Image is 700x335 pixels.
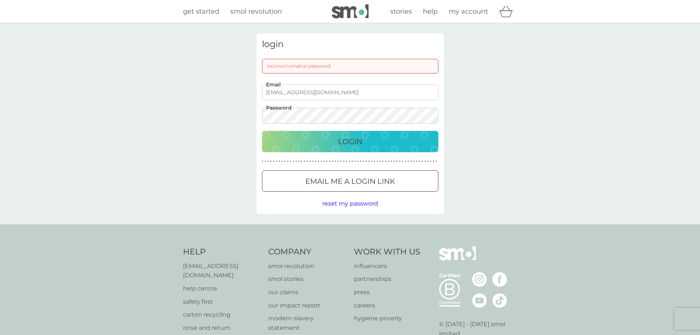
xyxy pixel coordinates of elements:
[354,288,420,297] a: press
[292,160,294,163] p: ●
[326,160,328,163] p: ●
[321,160,322,163] p: ●
[262,59,438,74] div: Incorrect email or password
[318,160,319,163] p: ●
[268,288,347,297] a: our claims
[430,160,431,163] p: ●
[396,160,398,163] p: ●
[385,160,387,163] p: ●
[363,160,364,163] p: ●
[371,160,373,163] p: ●
[262,160,263,163] p: ●
[354,261,420,271] a: influencers
[413,160,414,163] p: ●
[374,160,376,163] p: ●
[435,160,437,163] p: ●
[309,160,311,163] p: ●
[472,272,487,287] img: visit the smol Instagram page
[268,274,347,284] a: smol stories
[332,160,333,163] p: ●
[268,314,347,332] a: modern slavery statement
[382,160,384,163] p: ●
[329,160,331,163] p: ●
[427,160,428,163] p: ●
[304,160,305,163] p: ●
[335,160,336,163] p: ●
[307,160,308,163] p: ●
[394,160,395,163] p: ●
[312,160,314,163] p: ●
[380,160,381,163] p: ●
[439,246,476,271] img: smol
[410,160,412,163] p: ●
[492,272,507,287] img: visit the smol Facebook page
[268,246,347,258] h4: Company
[416,160,417,163] p: ●
[449,6,488,17] a: my account
[354,274,420,284] a: partnerships
[366,160,367,163] p: ●
[268,301,347,310] a: our impact report
[230,7,282,15] span: smol revolution
[322,200,378,207] span: reset my password
[262,131,438,152] button: Login
[449,7,488,15] span: my account
[262,170,438,192] button: Email me a login link
[499,4,517,19] div: basket
[399,160,401,163] p: ●
[433,160,434,163] p: ●
[472,293,487,308] img: visit the smol Youtube page
[419,160,420,163] p: ●
[338,136,362,147] p: Login
[391,160,392,163] p: ●
[423,7,438,15] span: help
[230,6,282,17] a: smol revolution
[290,160,291,163] p: ●
[388,160,390,163] p: ●
[368,160,370,163] p: ●
[322,199,378,209] button: reset my password
[377,160,378,163] p: ●
[337,160,339,163] p: ●
[183,261,261,280] a: [EMAIL_ADDRESS][DOMAIN_NAME]
[315,160,316,163] p: ●
[305,175,395,187] p: Email me a login link
[276,160,277,163] p: ●
[287,160,288,163] p: ●
[492,293,507,308] img: visit the smol Tiktok page
[301,160,302,163] p: ●
[183,246,261,258] h4: Help
[183,6,219,17] a: get started
[424,160,426,163] p: ●
[183,7,219,15] span: get started
[183,323,261,333] a: rinse and return
[390,6,412,17] a: stories
[268,160,269,163] p: ●
[354,314,420,323] p: hygiene poverty
[390,7,412,15] span: stories
[354,160,356,163] p: ●
[360,160,361,163] p: ●
[323,160,325,163] p: ●
[298,160,300,163] p: ●
[262,39,438,50] h3: login
[268,261,347,271] a: smol revolution
[265,160,266,163] p: ●
[279,160,280,163] p: ●
[183,297,261,307] a: safety first
[354,301,420,310] a: careers
[295,160,297,163] p: ●
[284,160,286,163] p: ●
[183,284,261,293] a: help centre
